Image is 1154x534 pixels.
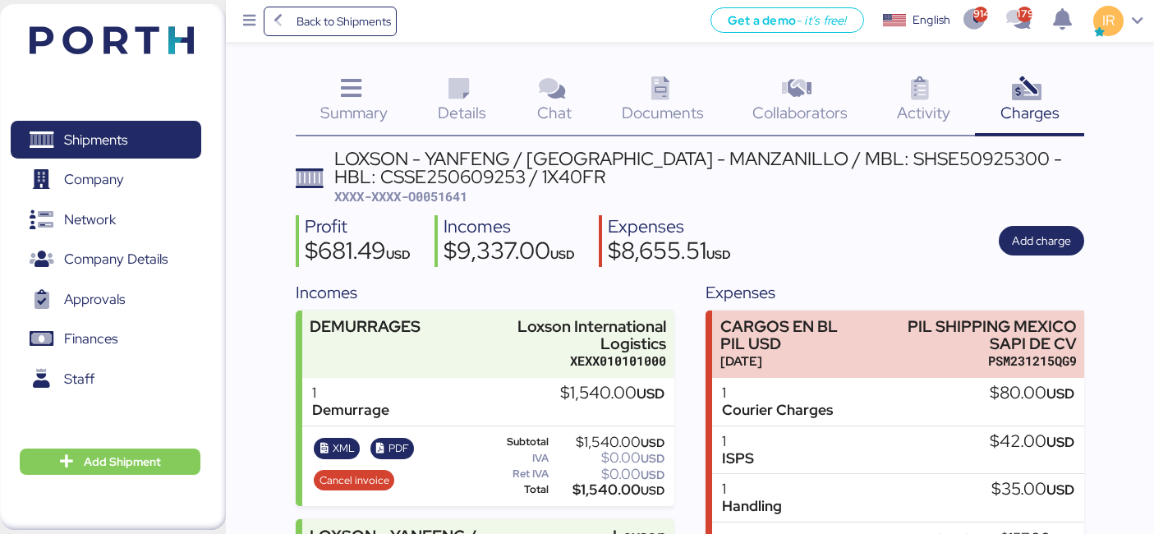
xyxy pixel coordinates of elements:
[999,226,1084,255] button: Add charge
[550,246,575,262] span: USD
[453,318,666,352] div: Loxson International Logistics
[722,481,782,498] div: 1
[537,102,572,123] span: Chat
[388,440,409,458] span: PDF
[320,472,389,490] span: Cancel invoice
[264,7,398,36] a: Back to Shipments
[487,453,549,464] div: IVA
[64,367,94,391] span: Staff
[720,318,864,352] div: CARGOS EN BL PIL USD
[1102,10,1115,31] span: IR
[487,468,549,480] div: Ret IVA
[444,215,575,239] div: Incomes
[1000,102,1060,123] span: Charges
[871,352,1077,370] div: PSM231215QG9
[310,318,421,335] div: DEMURRAGES
[706,280,1084,305] div: Expenses
[334,188,467,205] span: XXXX-XXXX-O0051641
[913,12,950,29] div: English
[722,384,833,402] div: 1
[722,433,754,450] div: 1
[305,215,411,239] div: Profit
[1012,231,1071,251] span: Add charge
[11,360,201,398] a: Staff
[991,481,1074,499] div: $35.00
[641,483,664,498] span: USD
[333,440,355,458] span: XML
[84,452,161,472] span: Add Shipment
[1046,481,1074,499] span: USD
[1046,433,1074,451] span: USD
[560,384,664,403] div: $1,540.00
[20,449,200,475] button: Add Shipment
[297,12,391,31] span: Back to Shipments
[312,384,389,402] div: 1
[305,239,411,267] div: $681.49
[453,352,666,370] div: XEXX010101000
[64,288,125,311] span: Approvals
[608,239,731,267] div: $8,655.51
[722,498,782,515] div: Handling
[552,436,664,449] div: $1,540.00
[314,470,394,491] button: Cancel invoice
[752,102,848,123] span: Collaborators
[320,102,388,123] span: Summary
[641,435,664,450] span: USD
[64,327,117,351] span: Finances
[312,402,389,419] div: Demurrage
[897,102,950,123] span: Activity
[720,352,864,370] div: [DATE]
[11,320,201,358] a: Finances
[438,102,486,123] span: Details
[871,318,1077,352] div: PIL SHIPPING MEXICO SAPI DE CV
[11,200,201,238] a: Network
[641,451,664,466] span: USD
[722,450,754,467] div: ISPS
[622,102,704,123] span: Documents
[370,438,415,459] button: PDF
[637,384,664,403] span: USD
[64,208,116,232] span: Network
[386,246,411,262] span: USD
[552,468,664,481] div: $0.00
[487,484,549,495] div: Total
[990,384,1074,403] div: $80.00
[608,215,731,239] div: Expenses
[722,402,833,419] div: Courier Charges
[641,467,664,482] span: USD
[296,280,674,305] div: Incomes
[552,484,664,496] div: $1,540.00
[314,438,360,459] button: XML
[487,436,549,448] div: Subtotal
[11,121,201,159] a: Shipments
[334,150,1084,186] div: LOXSON - YANFENG / [GEOGRAPHIC_DATA] - MANZANILLO / MBL: SHSE50925300 - HBL: CSSE250609253 / 1X40FR
[64,247,168,271] span: Company Details
[1046,384,1074,403] span: USD
[11,280,201,318] a: Approvals
[11,241,201,279] a: Company Details
[11,161,201,199] a: Company
[706,246,731,262] span: USD
[444,239,575,267] div: $9,337.00
[236,7,264,35] button: Menu
[552,452,664,464] div: $0.00
[64,168,124,191] span: Company
[990,433,1074,451] div: $42.00
[64,128,127,152] span: Shipments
